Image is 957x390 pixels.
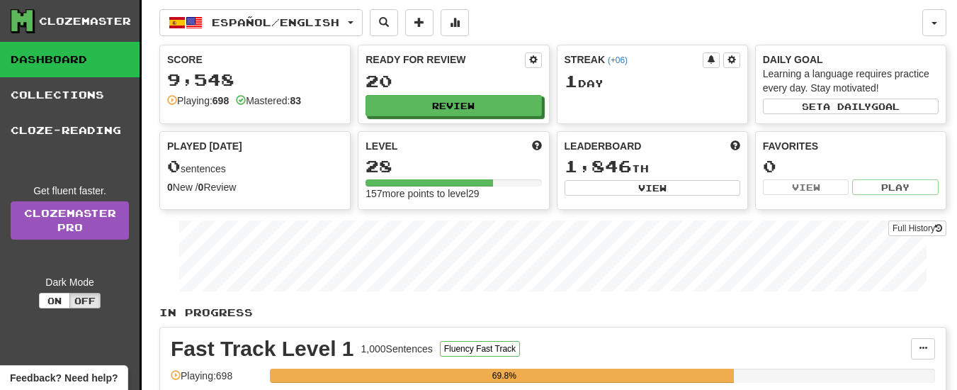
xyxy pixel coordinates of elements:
span: Español / English [212,16,339,28]
div: 20 [366,72,541,90]
button: Fluency Fast Track [440,341,520,357]
div: sentences [167,157,343,176]
button: Add sentence to collection [405,9,434,36]
div: 1,000 Sentences [361,342,433,356]
button: On [39,293,70,308]
div: Day [565,72,740,91]
button: More stats [441,9,469,36]
div: New / Review [167,180,343,194]
strong: 0 [198,182,204,193]
div: Dark Mode [11,275,129,289]
div: Clozemaster [39,14,131,28]
div: 28 [366,157,541,175]
button: View [763,179,849,195]
button: Seta dailygoal [763,99,939,114]
div: Get fluent faster. [11,184,129,198]
button: Español/English [159,9,363,36]
div: Daily Goal [763,52,939,67]
div: Playing: [167,94,229,108]
span: Score more points to level up [532,139,542,153]
div: 157 more points to level 29 [366,186,541,201]
strong: 83 [290,95,301,106]
div: Mastered: [236,94,301,108]
button: Full History [888,221,946,236]
span: 1 [565,71,578,91]
div: 9,548 [167,71,343,89]
a: ClozemasterPro [11,201,129,240]
button: Search sentences [370,9,398,36]
span: Level [366,139,397,153]
div: Streak [565,52,703,67]
div: Favorites [763,139,939,153]
div: Ready for Review [366,52,524,67]
strong: 0 [167,182,173,193]
div: Learning a language requires practice every day. Stay motivated! [763,67,939,95]
span: 1,846 [565,156,632,176]
button: Review [366,95,541,116]
strong: 698 [213,95,229,106]
span: a daily [823,101,871,111]
button: Play [852,179,939,195]
div: th [565,157,740,176]
p: In Progress [159,306,946,320]
button: Off [69,293,101,308]
div: Score [167,52,343,67]
div: Fast Track Level 1 [171,338,354,360]
span: Played [DATE] [167,139,242,153]
div: 0 [763,157,939,175]
div: 69.8% [274,369,734,383]
button: View [565,180,740,196]
span: This week in points, UTC [730,139,740,153]
span: 0 [167,156,181,176]
span: Leaderboard [565,139,642,153]
a: (+06) [608,55,628,65]
span: Open feedback widget [10,371,118,385]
